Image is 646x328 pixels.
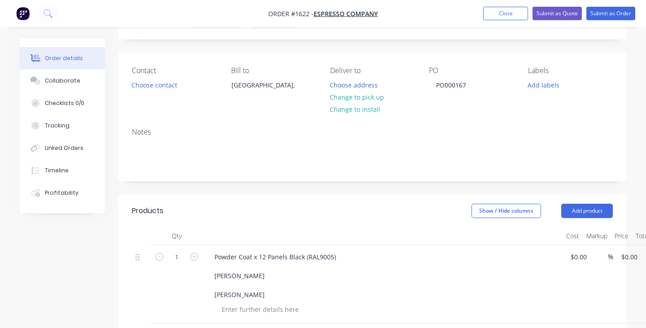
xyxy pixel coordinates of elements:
[150,227,204,245] div: Qty
[314,9,378,18] a: Espresso Company
[20,182,105,204] button: Profitability
[45,99,84,107] div: Checklists 0/0
[132,66,217,75] div: Contact
[45,77,80,85] div: Collaborate
[207,250,343,301] div: Powder Coat x 12 Panels Black (RAL9005) [PERSON_NAME] [PERSON_NAME]
[45,189,79,197] div: Profitability
[132,206,163,216] div: Products
[16,7,30,20] img: Factory
[132,128,613,136] div: Notes
[325,91,388,103] button: Change to pick up
[608,252,613,262] span: %
[611,227,632,245] div: Price
[325,79,382,91] button: Choose address
[20,47,105,70] button: Order details
[561,204,613,218] button: Add product
[20,137,105,159] button: Linked Orders
[523,79,564,91] button: Add labels
[45,54,83,62] div: Order details
[20,114,105,137] button: Tracking
[483,7,528,20] button: Close
[45,122,70,130] div: Tracking
[563,227,583,245] div: Cost
[586,7,635,20] button: Submit as Order
[528,66,613,75] div: Labels
[429,66,514,75] div: PO
[45,144,83,152] div: Linked Orders
[583,227,611,245] div: Markup
[45,166,69,175] div: Timeline
[224,79,314,107] div: [GEOGRAPHIC_DATA],
[20,159,105,182] button: Timeline
[231,66,316,75] div: Bill to
[471,204,541,218] button: Show / Hide columns
[268,9,314,18] span: Order #1622 -
[429,79,473,92] div: PO000167
[330,66,415,75] div: Deliver to
[325,103,385,115] button: Change to install
[20,92,105,114] button: Checklists 0/0
[231,79,306,92] div: [GEOGRAPHIC_DATA],
[127,79,182,91] button: Choose contact
[20,70,105,92] button: Collaborate
[533,7,582,20] button: Submit as Quote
